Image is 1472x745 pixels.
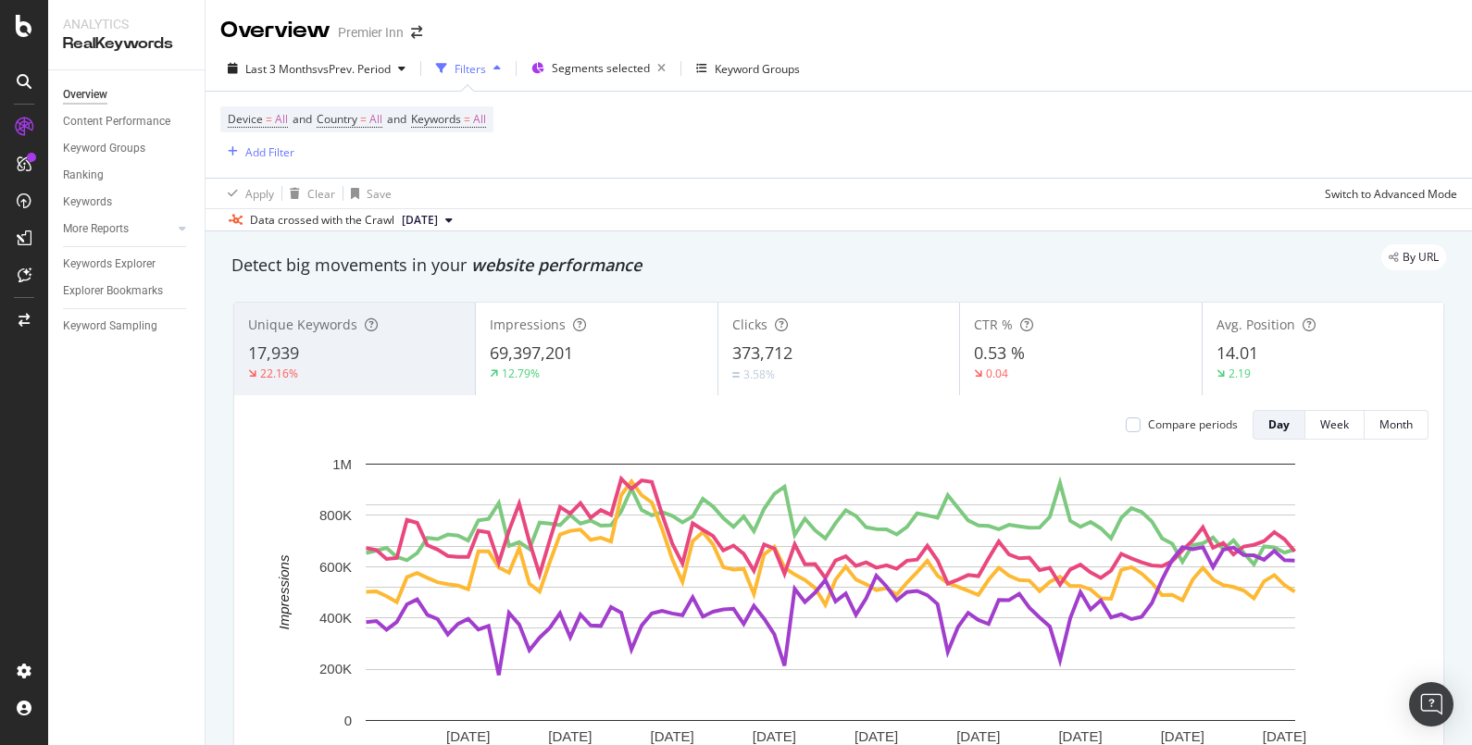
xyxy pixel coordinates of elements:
[411,111,461,127] span: Keywords
[63,219,173,239] a: More Reports
[245,61,318,77] span: Last 3 Months
[1325,186,1457,202] div: Switch to Advanced Mode
[260,366,298,381] div: 22.16%
[63,192,192,212] a: Keywords
[1320,416,1349,432] div: Week
[429,54,508,83] button: Filters
[387,111,406,127] span: and
[63,15,190,33] div: Analytics
[63,166,104,185] div: Ranking
[394,209,460,231] button: [DATE]
[63,166,192,185] a: Ranking
[490,316,566,333] span: Impressions
[63,317,192,336] a: Keyword Sampling
[293,111,312,127] span: and
[753,728,796,744] text: [DATE]
[248,341,299,364] span: 17,939
[248,316,357,333] span: Unique Keywords
[1317,179,1457,208] button: Switch to Advanced Mode
[986,366,1008,381] div: 0.04
[338,23,404,42] div: Premier Inn
[318,61,391,77] span: vs Prev. Period
[473,106,486,132] span: All
[332,456,352,472] text: 1M
[220,54,413,83] button: Last 3 MonthsvsPrev. Period
[1403,252,1439,263] span: By URL
[63,139,145,158] div: Keyword Groups
[1058,728,1102,744] text: [DATE]
[715,61,800,77] div: Keyword Groups
[1216,316,1295,333] span: Avg. Position
[1365,410,1428,440] button: Month
[1381,244,1446,270] div: legacy label
[360,111,367,127] span: =
[743,366,775,382] div: 3.58%
[319,559,352,575] text: 600K
[464,111,470,127] span: =
[974,316,1013,333] span: CTR %
[220,15,331,46] div: Overview
[1268,416,1290,432] div: Day
[245,186,274,202] div: Apply
[855,728,898,744] text: [DATE]
[455,61,486,77] div: Filters
[1148,416,1238,432] div: Compare periods
[344,713,352,728] text: 0
[220,179,274,208] button: Apply
[1161,728,1204,744] text: [DATE]
[689,54,807,83] button: Keyword Groups
[974,341,1025,364] span: 0.53 %
[63,112,192,131] a: Content Performance
[319,610,352,626] text: 400K
[63,192,112,212] div: Keywords
[1379,416,1413,432] div: Month
[956,728,1000,744] text: [DATE]
[63,85,107,105] div: Overview
[1263,728,1306,744] text: [DATE]
[732,316,767,333] span: Clicks
[548,728,592,744] text: [DATE]
[63,281,192,301] a: Explorer Bookmarks
[307,186,335,202] div: Clear
[63,85,192,105] a: Overview
[63,33,190,55] div: RealKeywords
[367,186,392,202] div: Save
[63,219,129,239] div: More Reports
[63,255,192,274] a: Keywords Explorer
[502,366,540,381] div: 12.79%
[732,372,740,378] img: Equal
[524,54,673,83] button: Segments selected
[63,139,192,158] a: Keyword Groups
[446,728,490,744] text: [DATE]
[343,179,392,208] button: Save
[63,255,156,274] div: Keywords Explorer
[490,341,573,364] span: 69,397,201
[651,728,694,744] text: [DATE]
[317,111,357,127] span: Country
[1253,410,1305,440] button: Day
[552,60,650,76] span: Segments selected
[250,212,394,229] div: Data crossed with the Crawl
[282,179,335,208] button: Clear
[411,26,422,39] div: arrow-right-arrow-left
[275,106,288,132] span: All
[319,507,352,523] text: 800K
[402,212,438,229] span: 2025 Sep. 22nd
[319,661,352,677] text: 200K
[369,106,382,132] span: All
[1229,366,1251,381] div: 2.19
[220,141,294,163] button: Add Filter
[1409,682,1453,726] div: Open Intercom Messenger
[63,281,163,301] div: Explorer Bookmarks
[228,111,263,127] span: Device
[63,112,170,131] div: Content Performance
[266,111,272,127] span: =
[1305,410,1365,440] button: Week
[276,554,292,629] text: Impressions
[63,317,157,336] div: Keyword Sampling
[245,144,294,160] div: Add Filter
[732,341,792,364] span: 373,712
[1216,341,1258,364] span: 14.01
